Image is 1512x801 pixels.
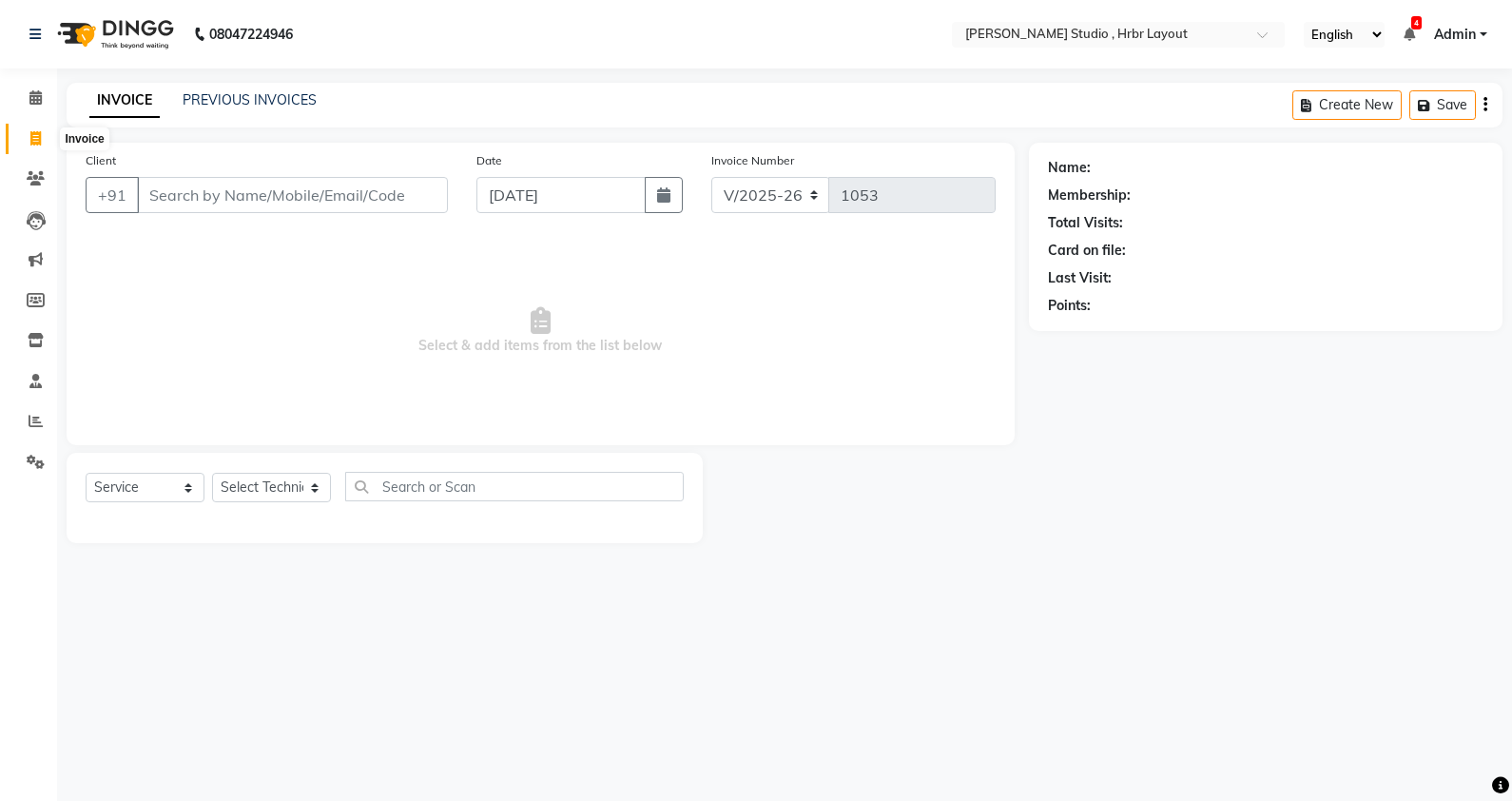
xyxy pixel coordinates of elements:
div: Name: [1048,158,1091,178]
button: Save [1409,90,1476,120]
a: 4 [1404,26,1415,43]
div: Card on file: [1048,241,1126,261]
input: Search or Scan [345,472,684,501]
label: Invoice Number [711,152,794,169]
img: logo [48,8,179,61]
button: +91 [86,177,139,213]
span: 4 [1411,16,1422,29]
a: PREVIOUS INVOICES [183,91,317,108]
button: Create New [1292,90,1402,120]
div: Membership: [1048,186,1131,205]
div: Invoice [60,127,108,150]
a: INVOICE [89,84,160,118]
b: 08047224946 [209,8,293,61]
label: Client [86,152,116,169]
div: Points: [1048,296,1091,316]
div: Last Visit: [1048,268,1112,288]
span: Admin [1434,25,1476,45]
div: Total Visits: [1048,213,1123,233]
label: Date [476,152,502,169]
span: Select & add items from the list below [86,236,996,426]
input: Search by Name/Mobile/Email/Code [137,177,448,213]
